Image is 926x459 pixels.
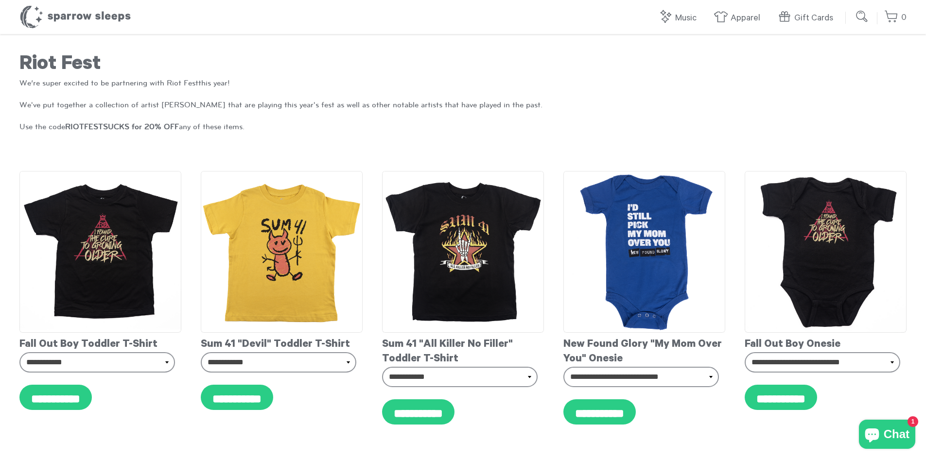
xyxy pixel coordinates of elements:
[19,5,131,29] h1: Sparrow Sleeps
[201,333,363,352] div: Sum 41 "Devil" Toddler T-Shirt
[884,7,907,28] a: 0
[19,333,181,352] div: Fall Out Boy Toddler T-Shirt
[853,7,872,26] input: Submit
[563,171,725,333] img: NewFoundGlory-Onesie_grande.png
[856,420,918,451] inbox-online-store-chat: Shopify online store chat
[382,333,544,367] div: Sum 41 "All Killer No Filler" Toddler T-Shirt
[19,79,542,131] span: this year! We've put together a collection of artist [PERSON_NAME] that are playing this year's f...
[777,8,838,29] a: Gift Cards
[19,171,181,333] img: fob-tee_grande.png
[65,122,179,131] strong: RIOTFESTSUCKS for 20% OFF
[563,333,725,367] div: New Found Glory "My Mom Over You" Onesie
[658,8,701,29] a: Music
[19,79,198,87] span: We’re super excited to be partnering with Riot Fest
[19,53,907,78] h1: Riot Fest
[745,333,907,352] div: Fall Out Boy Onesie
[745,171,907,333] img: fob-onesie_grande.png
[382,171,544,333] img: Sum41-AllKillerNoFillerToddlerT-shirt_grande.png
[714,8,765,29] a: Apparel
[201,171,363,333] img: Sum41-DevilToddlerT-shirt_grande.png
